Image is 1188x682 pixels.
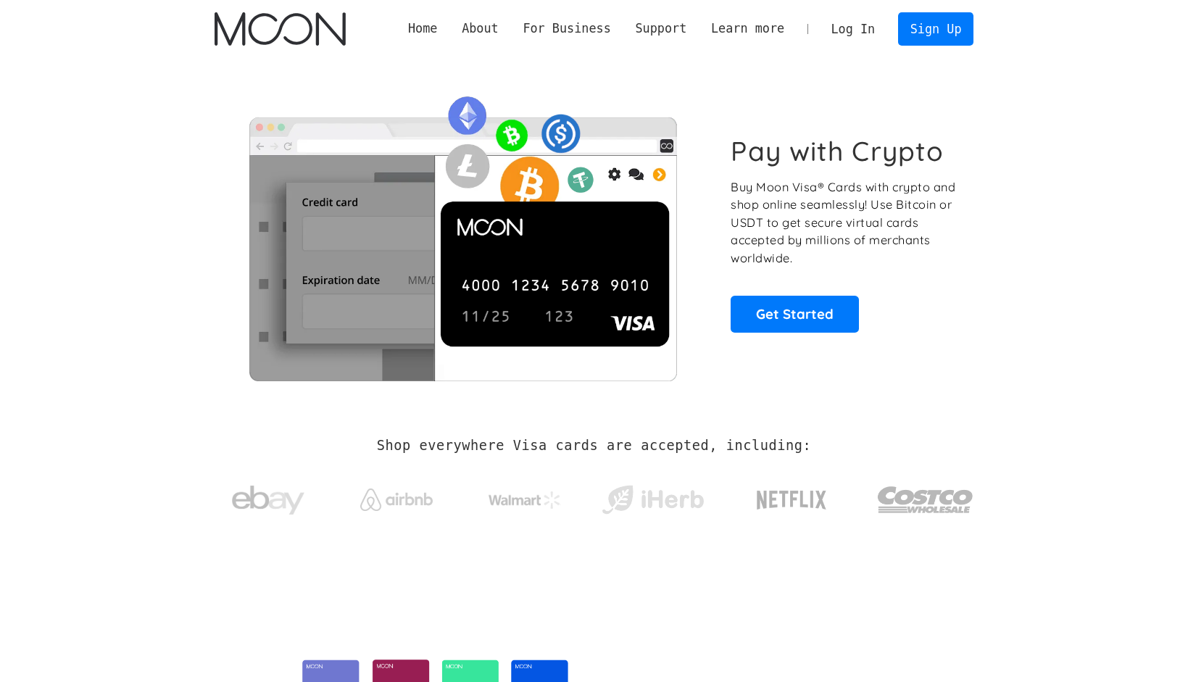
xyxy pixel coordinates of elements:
[819,13,887,45] a: Log In
[599,467,707,526] a: iHerb
[731,135,944,167] h1: Pay with Crypto
[377,438,811,454] h2: Shop everywhere Visa cards are accepted, including:
[215,463,323,531] a: ebay
[623,20,699,38] div: Support
[396,20,449,38] a: Home
[342,474,450,518] a: Airbnb
[731,296,859,332] a: Get Started
[711,20,784,38] div: Learn more
[755,482,828,518] img: Netflix
[599,481,707,519] img: iHerb
[462,20,499,38] div: About
[449,20,510,38] div: About
[898,12,973,45] a: Sign Up
[215,12,346,46] img: Moon Logo
[635,20,686,38] div: Support
[215,86,711,380] img: Moon Cards let you spend your crypto anywhere Visa is accepted.
[731,178,958,267] p: Buy Moon Visa® Cards with crypto and shop online seamlessly! Use Bitcoin or USDT to get secure vi...
[215,12,346,46] a: home
[877,473,974,527] img: Costco
[699,20,797,38] div: Learn more
[523,20,610,38] div: For Business
[511,20,623,38] div: For Business
[360,488,433,511] img: Airbnb
[877,458,974,534] a: Costco
[489,491,561,509] img: Walmart
[470,477,578,516] a: Walmart
[232,478,304,523] img: ebay
[727,467,857,525] a: Netflix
